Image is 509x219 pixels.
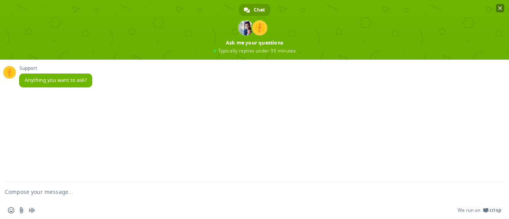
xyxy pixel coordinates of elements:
[496,4,504,12] span: Close chat
[19,66,92,71] span: Support
[458,207,501,213] a: We run onCrisp
[5,182,485,202] textarea: Compose your message...
[239,4,270,16] a: Chat
[458,207,480,213] span: We run on
[18,207,25,213] span: Send a file
[8,207,14,213] span: Insert an emoji
[254,4,265,16] span: Chat
[29,207,35,213] span: Audio message
[25,77,87,83] span: Anything you want to ask?
[490,207,501,213] span: Crisp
